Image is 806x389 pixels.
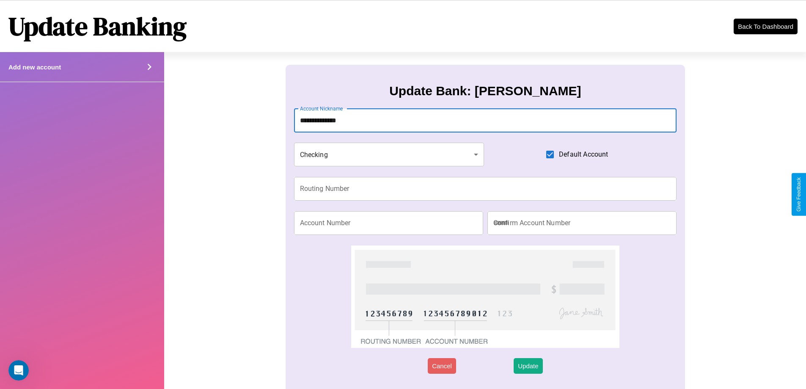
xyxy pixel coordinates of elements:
h3: Update Bank: [PERSON_NAME] [389,84,581,98]
span: Default Account [559,149,608,160]
button: Update [514,358,542,374]
h4: Add new account [8,63,61,71]
label: Account Nickname [300,105,343,112]
img: check [351,246,619,348]
iframe: Intercom live chat [8,360,29,381]
button: Cancel [428,358,456,374]
button: Back To Dashboard [734,19,798,34]
div: Checking [294,143,484,166]
h1: Update Banking [8,9,187,44]
div: Give Feedback [796,177,802,212]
